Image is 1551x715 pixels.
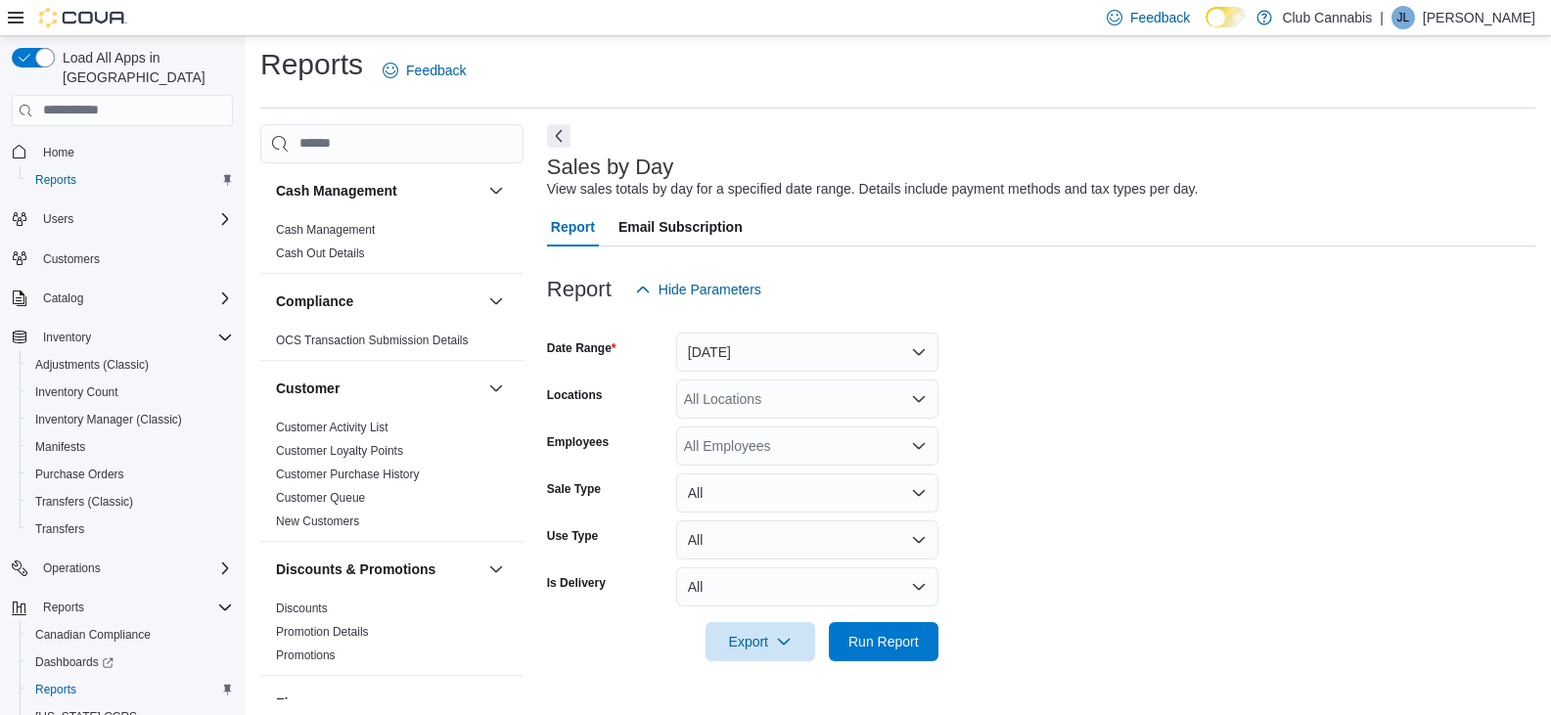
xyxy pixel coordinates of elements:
[27,463,132,486] a: Purchase Orders
[547,278,612,301] h3: Report
[35,557,233,580] span: Operations
[27,353,157,377] a: Adjustments (Classic)
[706,622,815,661] button: Export
[547,179,1199,200] div: View sales totals by day for a specified date range. Details include payment methods and tax type...
[35,412,182,427] span: Inventory Manager (Classic)
[39,8,127,27] img: Cova
[276,246,365,261] span: Cash Out Details
[1130,8,1190,27] span: Feedback
[260,597,524,675] div: Discounts & Promotions
[1282,6,1372,29] p: Club Cannabis
[276,491,365,505] a: Customer Queue
[43,145,74,160] span: Home
[35,287,91,310] button: Catalog
[27,435,93,459] a: Manifests
[276,420,388,435] span: Customer Activity List
[276,514,359,528] a: New Customers
[406,61,466,80] span: Feedback
[43,251,100,267] span: Customers
[484,558,508,581] button: Discounts & Promotions
[717,622,803,661] span: Export
[260,416,524,541] div: Customer
[484,377,508,400] button: Customer
[276,559,480,579] button: Discounts & Promotions
[35,654,114,670] span: Dashboards
[484,692,508,715] button: Finance
[20,621,241,648] button: Canadian Compliance
[43,330,91,345] span: Inventory
[4,245,241,273] button: Customers
[35,207,233,231] span: Users
[35,140,233,164] span: Home
[911,438,927,454] button: Open list of options
[260,45,363,84] h1: Reports
[20,461,241,488] button: Purchase Orders
[375,51,474,90] a: Feedback
[35,557,109,580] button: Operations
[1423,6,1535,29] p: [PERSON_NAME]
[20,351,241,379] button: Adjustments (Classic)
[260,218,524,273] div: Cash Management
[276,291,353,311] h3: Compliance
[276,468,420,481] a: Customer Purchase History
[35,682,76,697] span: Reports
[27,650,233,674] span: Dashboards
[35,207,81,231] button: Users
[43,560,101,576] span: Operations
[35,326,99,349] button: Inventory
[4,285,241,312] button: Catalog
[27,408,190,431] a: Inventory Manager (Classic)
[260,329,524,360] div: Compliance
[276,222,375,238] span: Cash Management
[27,517,92,541] a: Transfers
[35,287,233,310] span: Catalog
[35,521,84,537] span: Transfers
[1380,6,1384,29] p: |
[829,622,938,661] button: Run Report
[276,624,369,640] span: Promotion Details
[35,596,233,619] span: Reports
[20,676,241,703] button: Reports
[547,575,606,591] label: Is Delivery
[4,205,241,233] button: Users
[35,494,133,510] span: Transfers (Classic)
[484,179,508,202] button: Cash Management
[35,384,118,400] span: Inventory Count
[35,467,124,482] span: Purchase Orders
[276,693,328,713] h3: Finance
[276,602,328,615] a: Discounts
[4,555,241,582] button: Operations
[43,600,84,615] span: Reports
[276,421,388,434] a: Customer Activity List
[276,379,340,398] h3: Customer
[27,623,233,647] span: Canadian Compliance
[1206,7,1247,27] input: Dark Mode
[20,488,241,515] button: Transfers (Classic)
[27,168,233,192] span: Reports
[35,246,233,271] span: Customers
[43,290,83,306] span: Catalog
[4,324,241,351] button: Inventory
[547,156,674,179] h3: Sales by Day
[35,247,108,271] a: Customers
[276,334,469,347] a: OCS Transaction Submission Details
[911,391,927,407] button: Open list of options
[276,333,469,348] span: OCS Transaction Submission Details
[27,353,233,377] span: Adjustments (Classic)
[547,340,616,356] label: Date Range
[27,678,84,701] a: Reports
[27,408,233,431] span: Inventory Manager (Classic)
[35,439,85,455] span: Manifests
[35,627,151,643] span: Canadian Compliance
[276,181,480,201] button: Cash Management
[4,138,241,166] button: Home
[676,520,938,559] button: All
[276,601,328,616] span: Discounts
[20,406,241,433] button: Inventory Manager (Classic)
[35,596,92,619] button: Reports
[276,693,480,713] button: Finance
[27,623,159,647] a: Canadian Compliance
[27,435,233,459] span: Manifests
[676,567,938,606] button: All
[276,648,336,663] span: Promotions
